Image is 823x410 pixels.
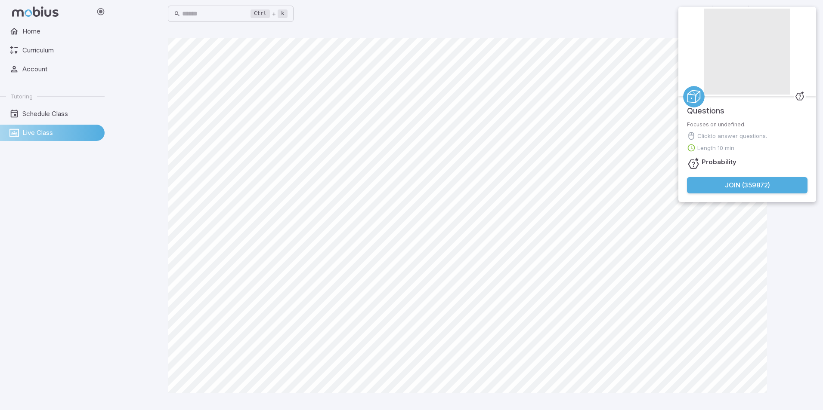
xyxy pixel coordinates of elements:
p: Focuses on undefined. [687,121,808,128]
h6: Probability [702,157,736,167]
button: close [808,9,814,18]
div: + [251,9,288,19]
kbd: Ctrl [251,9,270,18]
p: Click to answer questions. [697,132,767,140]
span: Home [22,27,99,36]
span: Schedule Class [22,109,99,119]
h5: Questions [687,96,724,117]
div: Join Activity [678,7,816,202]
kbd: k [278,9,288,18]
button: Join in Zoom Client [694,6,710,22]
span: Tutoring [10,92,33,100]
a: Probability [683,86,705,107]
p: Length 10 min [697,144,734,152]
span: Live Class [22,128,99,138]
button: Start Drawing on Questions [730,6,747,22]
button: Fullscreen Game [714,6,730,22]
span: Curriculum [22,46,99,55]
button: Join (359872) [687,177,808,193]
span: Account [22,64,99,74]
